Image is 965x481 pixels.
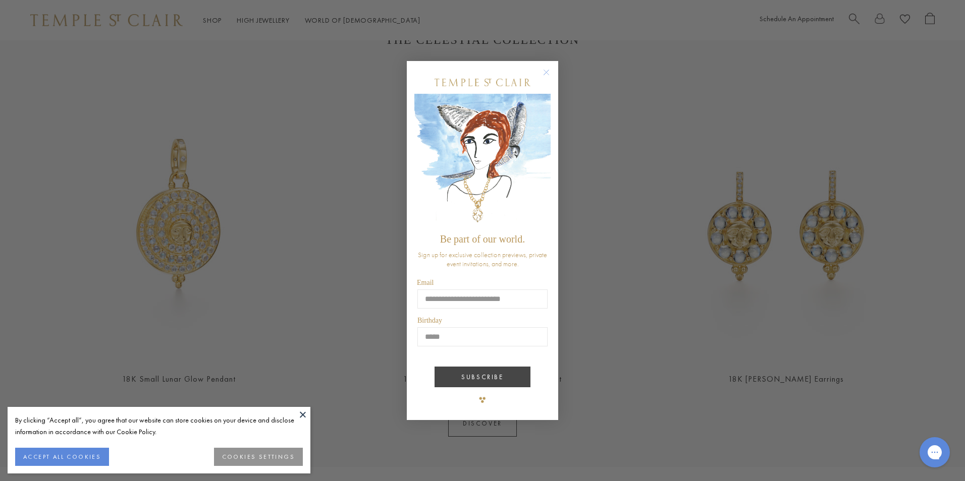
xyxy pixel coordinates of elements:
[417,279,434,286] span: Email
[15,414,303,438] div: By clicking “Accept all”, you agree that our website can store cookies on your device and disclos...
[15,448,109,466] button: ACCEPT ALL COOKIES
[417,317,442,324] span: Birthday
[435,367,530,387] button: SUBSCRIBE
[472,390,493,410] img: TSC
[545,71,558,84] button: Close dialog
[214,448,303,466] button: COOKIES SETTINGS
[417,289,548,309] input: Email
[414,94,551,228] img: c4a9eb12-d91a-4d4a-8ee0-386386f4f338.jpeg
[418,250,547,268] span: Sign up for exclusive collection previews, private event invitations, and more.
[915,434,955,471] iframe: Gorgias live chat messenger
[440,233,525,245] span: Be part of our world.
[435,79,530,86] img: Temple St. Clair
